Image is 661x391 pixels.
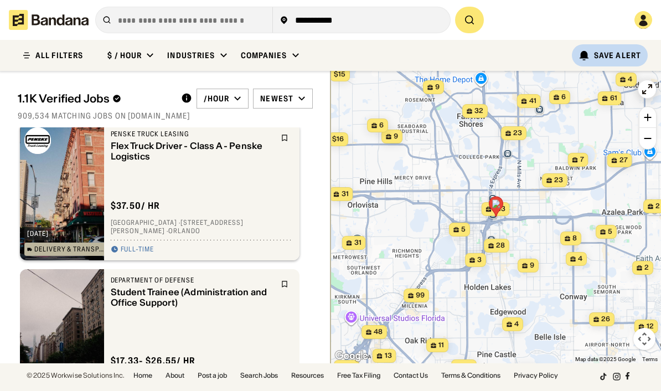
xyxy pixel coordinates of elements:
span: 23 [554,176,563,185]
span: 26 [601,315,610,324]
div: ALL FILTERS [35,52,83,59]
a: Contact Us [394,372,428,379]
div: /hour [204,94,230,104]
span: 5 [608,227,612,236]
a: Resources [291,372,324,379]
a: Free Tax Filing [337,372,380,379]
a: Terms & Conditions [441,372,500,379]
span: 4 [514,320,519,329]
div: Department of Defense [111,276,275,285]
span: 6 [379,121,384,130]
div: 909,534 matching jobs on [DOMAIN_NAME] [18,111,313,121]
div: Penske Truck Leasing [111,130,275,138]
span: 8 [572,234,577,243]
div: 1.1K Verified Jobs [18,92,172,105]
span: 99 [416,291,425,300]
img: Google [333,349,370,363]
div: Industries [167,50,215,60]
img: Bandana logotype [9,10,89,30]
div: [DATE] [27,230,49,237]
span: 44 [463,362,472,371]
span: 27 [619,156,627,165]
span: 2 [644,263,649,272]
span: 11 [438,341,444,350]
span: 2 [655,202,660,211]
div: Newest [260,94,293,104]
div: [GEOGRAPHIC_DATA] · [STREET_ADDRESS][PERSON_NAME] · Orlando [111,218,293,235]
span: 7 [580,155,583,164]
span: Map data ©2025 Google [575,356,636,362]
div: $ 17.33 - $26.55 / hr [111,355,196,367]
div: Save Alert [594,50,641,60]
div: $ 37.50 / hr [111,200,161,212]
div: © 2025 Workwise Solutions Inc. [27,372,125,379]
span: 31 [354,238,361,248]
a: Terms (opens in new tab) [642,356,658,362]
span: 48 [374,327,383,337]
a: Privacy Policy [514,372,558,379]
span: 6 [561,92,566,102]
span: 32 [474,106,483,116]
span: 13 [384,351,391,361]
span: 3 [477,255,482,265]
span: 41 [529,96,536,106]
div: Full-time [121,245,154,254]
span: $15 [334,70,345,78]
a: About [166,372,184,379]
button: Map camera controls [633,328,655,350]
span: $16 [332,135,344,143]
a: Home [133,372,152,379]
span: 4 [628,75,632,84]
span: 9 [530,261,534,270]
span: 61 [610,94,617,103]
div: Companies [241,50,287,60]
a: Search Jobs [240,372,278,379]
span: 23 [513,128,522,138]
span: 5 [461,225,466,234]
span: 31 [341,189,348,199]
span: 313 [493,204,505,214]
span: 12 [646,322,653,331]
div: Flex Truck Driver - Class A - Penske Logistics [111,141,275,162]
span: 9 [435,83,440,92]
span: 28 [496,241,505,250]
span: 4 [578,254,582,264]
a: Post a job [198,372,227,379]
div: Student Trainee (Administration and Office Support) [111,287,275,308]
a: Open this area in Google Maps (opens a new window) [333,349,370,363]
div: $ / hour [107,50,142,60]
div: Delivery & Transportation [34,246,106,253]
span: 9 [394,132,398,141]
img: Penske Truck Leasing logo [24,127,51,154]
